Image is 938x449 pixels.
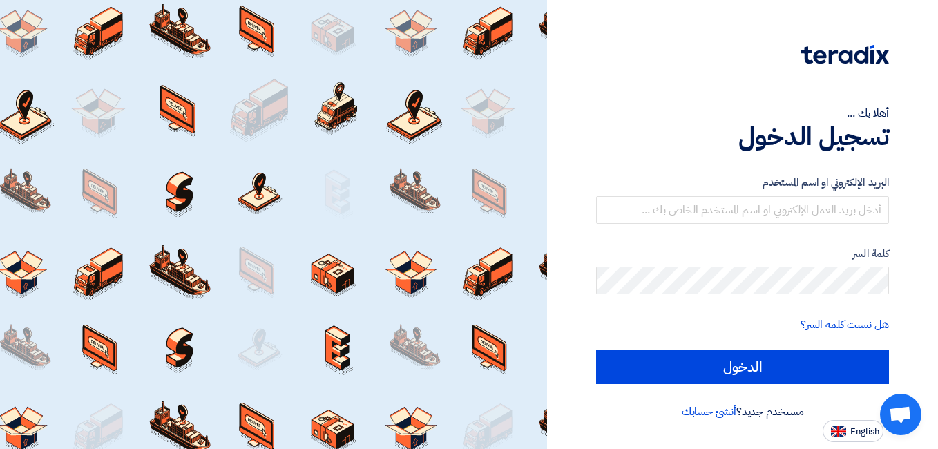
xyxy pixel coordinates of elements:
[831,426,846,437] img: en-US.png
[596,105,889,122] div: أهلا بك ...
[596,122,889,152] h1: تسجيل الدخول
[596,350,889,384] input: الدخول
[801,45,889,64] img: Teradix logo
[850,427,879,437] span: English
[682,403,736,420] a: أنشئ حسابك
[880,394,921,435] div: Open chat
[596,175,889,191] label: البريد الإلكتروني او اسم المستخدم
[823,420,883,442] button: English
[801,316,889,333] a: هل نسيت كلمة السر؟
[596,196,889,224] input: أدخل بريد العمل الإلكتروني او اسم المستخدم الخاص بك ...
[596,246,889,262] label: كلمة السر
[596,403,889,420] div: مستخدم جديد؟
